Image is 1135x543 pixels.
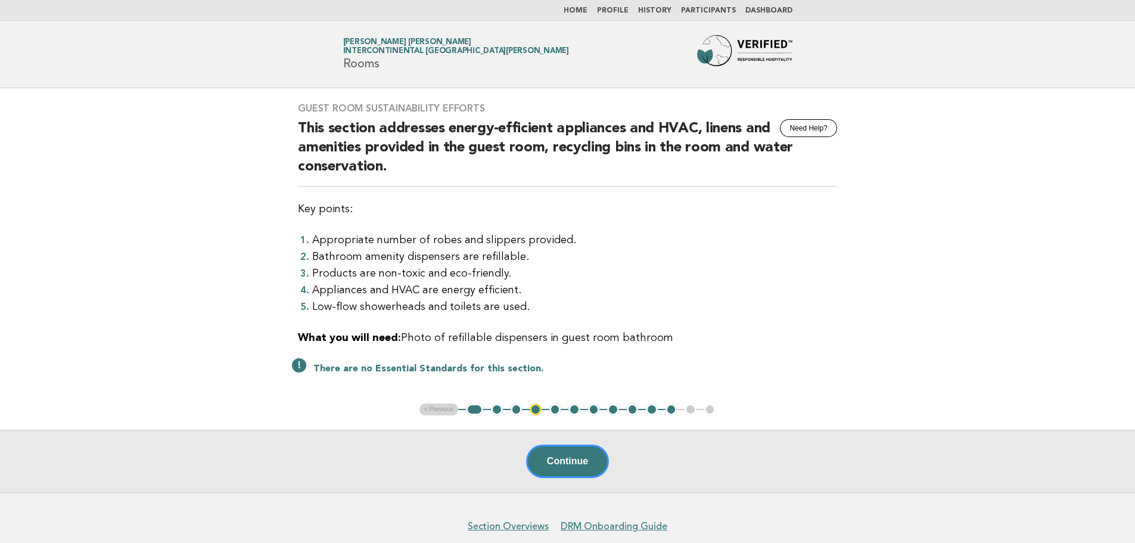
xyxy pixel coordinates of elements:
strong: What you will need: [298,333,401,343]
button: 4 [530,404,542,415]
a: History [638,7,671,14]
a: Participants [681,7,736,14]
a: Dashboard [745,7,792,14]
h3: Guest Room Sustainability Efforts [298,103,837,114]
h2: This section addresses energy-efficient appliances and HVAC, linens and amenities provided in the... [298,119,837,187]
h1: Rooms [343,39,569,70]
p: Key points: [298,201,837,218]
li: Products are non-toxic and eco-friendly. [312,265,837,282]
button: 1 [466,404,483,415]
span: Intercontinental [GEOGRAPHIC_DATA][PERSON_NAME] [343,48,569,55]
button: 10 [646,404,658,415]
li: Low-flow showerheads and toilets are used. [312,299,837,315]
button: Continue [526,445,609,478]
button: 7 [588,404,600,415]
button: 8 [607,404,619,415]
button: 5 [549,404,561,415]
li: Appliances and HVAC are energy efficient. [312,282,837,299]
a: Home [564,7,587,14]
strong: There are no Essential Standards for this section. [313,364,543,374]
li: Appropriate number of robes and slippers provided. [312,232,837,249]
button: 2 [491,404,503,415]
a: Section Overviews [468,520,549,532]
p: Photo of refillable dispensers in guest room bathroom [298,330,837,346]
a: DRM Onboarding Guide [561,520,667,532]
button: 11 [666,404,677,415]
button: Need Help? [780,119,837,137]
button: 3 [511,404,523,415]
li: Bathroom amenity dispensers are refillable. [312,249,837,265]
button: 9 [627,404,639,415]
a: Profile [597,7,629,14]
button: 6 [568,404,580,415]
a: [PERSON_NAME] [PERSON_NAME]Intercontinental [GEOGRAPHIC_DATA][PERSON_NAME] [343,38,569,55]
img: Forbes Travel Guide [697,35,792,73]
